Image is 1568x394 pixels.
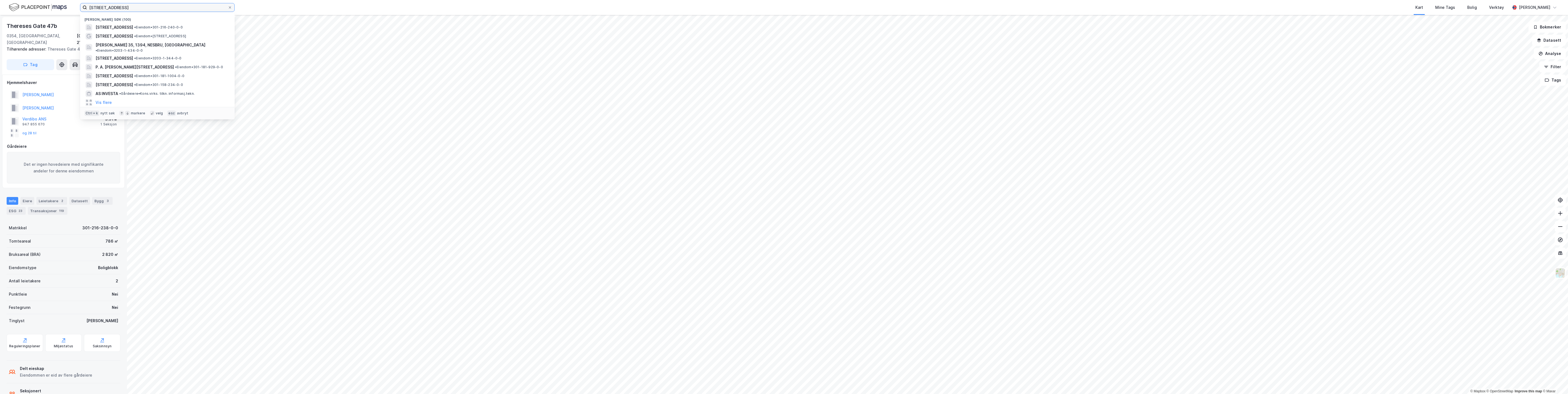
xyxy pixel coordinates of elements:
div: Leietakere [36,197,67,205]
div: Eiere [20,197,34,205]
span: • [134,56,136,60]
span: • [134,34,136,38]
div: Nei [112,304,118,311]
button: Vis flere [96,99,112,106]
div: Punktleie [9,291,27,298]
div: Delt eieskap [20,365,92,372]
span: [STREET_ADDRESS] [96,82,133,88]
div: 2 [116,278,118,284]
iframe: Chat Widget [1540,367,1568,394]
button: Filter [1539,61,1566,72]
div: 23 [17,208,23,214]
div: Datasett [69,197,90,205]
div: Kart [1415,4,1423,11]
span: • [134,25,136,29]
button: Tag [7,59,54,70]
div: Eiendomstype [9,264,36,271]
span: • [175,65,177,69]
div: Boligblokk [98,264,118,271]
div: 0354, [GEOGRAPHIC_DATA], [GEOGRAPHIC_DATA] [7,33,77,46]
div: Saksinnsyn [93,344,112,348]
div: Info [7,197,18,205]
input: Søk på adresse, matrikkel, gårdeiere, leietakere eller personer [87,3,228,12]
button: Tags [1540,75,1566,86]
span: Eiendom • 301-181-1004-0-0 [134,74,184,78]
div: [PERSON_NAME] søk (100) [80,13,235,23]
div: Antall leietakere [9,278,41,284]
span: Eiendom • [STREET_ADDRESS] [134,34,186,38]
div: avbryt [177,111,188,115]
div: Kontrollprogram for chat [1540,367,1568,394]
div: velg [156,111,163,115]
div: Thereses Gate 47b [7,22,58,30]
div: Gårdeiere [7,143,120,150]
img: Z [1555,268,1566,278]
span: Eiendom • 301-216-240-0-0 [134,25,183,30]
span: • [96,48,97,52]
span: [STREET_ADDRESS] [96,33,133,40]
div: Matrikkel [9,225,27,231]
img: logo.f888ab2527a4732fd821a326f86c7f29.svg [9,2,67,12]
div: Verktøy [1489,4,1504,11]
span: Eiendom • 301-158-234-0-0 [134,83,183,87]
span: • [119,91,121,96]
div: Miljøstatus [54,344,73,348]
div: Festegrunn [9,304,30,311]
div: Eiendommen er eid av flere gårdeiere [20,372,92,379]
span: Tilhørende adresser: [7,47,47,51]
span: Eiendom • 3203-1-344-0-0 [134,56,182,61]
div: Tinglyst [9,317,25,324]
div: 2 [59,198,65,204]
span: [STREET_ADDRESS] [96,24,133,31]
span: Eiendom • 3203-1-434-0-0 [96,48,143,53]
div: [PERSON_NAME] [86,317,118,324]
div: 3 [105,198,110,204]
button: Datasett [1532,35,1566,46]
div: Thereses Gate 47a [7,46,116,52]
a: OpenStreetMap [1487,389,1513,393]
span: [PERSON_NAME] 35, 1394, NESBRU, [GEOGRAPHIC_DATA] [96,42,205,48]
div: Nei [112,291,118,298]
button: Analyse [1534,48,1566,59]
span: Gårdeiere • Kons.virks. tilkn. informasj.tekn. [119,91,195,96]
div: 119 [58,208,65,214]
div: 1 Seksjon [100,122,117,127]
span: P. A. [PERSON_NAME][STREET_ADDRESS] [96,64,174,70]
button: Bokmerker [1529,22,1566,33]
div: 301-216-238-0-0 [82,225,118,231]
div: Reguleringsplaner [9,344,40,348]
span: Eiendom • 301-181-929-0-0 [175,65,223,69]
div: Ctrl + k [84,111,99,116]
div: Bruksareal (BRA) [9,251,41,258]
div: Bolig [1467,4,1477,11]
a: Mapbox [1470,389,1485,393]
div: Bygg [92,197,113,205]
div: [GEOGRAPHIC_DATA], 216/238 [77,33,120,46]
div: Tomteareal [9,238,31,245]
div: 786 ㎡ [105,238,118,245]
span: • [134,74,136,78]
div: nytt søk [100,111,115,115]
a: Improve this map [1515,389,1542,393]
div: [PERSON_NAME] [1519,4,1550,11]
div: Mine Tags [1435,4,1455,11]
div: ESG [7,207,26,215]
div: esc [167,111,176,116]
div: Hjemmelshaver [7,79,120,86]
span: • [134,83,136,87]
div: Det er ingen hovedeiere med signifikante andeler for denne eiendommen [7,152,120,183]
div: 2 820 ㎡ [102,251,118,258]
div: markere [131,111,145,115]
div: 947 855 670 [22,122,45,127]
span: AS INVESTA [96,90,118,97]
div: Transaksjoner [28,207,67,215]
span: [STREET_ADDRESS] [96,73,133,79]
span: [STREET_ADDRESS] [96,55,133,62]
